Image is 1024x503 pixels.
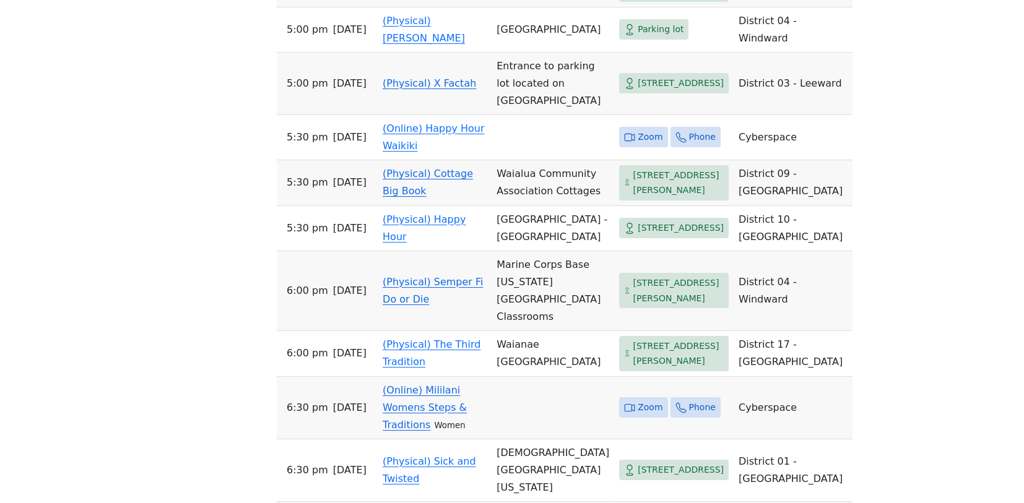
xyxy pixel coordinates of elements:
[638,400,662,415] span: Zoom
[492,331,614,377] td: Waianae [GEOGRAPHIC_DATA]
[383,455,476,484] a: (Physical) Sick and Twisted
[383,338,480,368] a: (Physical) The Third Tradition
[633,338,724,369] span: [STREET_ADDRESS][PERSON_NAME]
[287,174,328,191] span: 5:30 PM
[492,439,614,502] td: [DEMOGRAPHIC_DATA][GEOGRAPHIC_DATA][US_STATE]
[734,377,853,439] td: Cyberspace
[689,129,716,145] span: Phone
[734,53,853,115] td: District 03 - Leeward
[638,22,683,37] span: Parking lot
[287,462,328,479] span: 6:30 PM
[734,439,853,502] td: District 01 - [GEOGRAPHIC_DATA]
[333,220,367,237] span: [DATE]
[734,331,853,377] td: District 17 - [GEOGRAPHIC_DATA]
[287,129,328,146] span: 5:30 PM
[638,220,724,236] span: [STREET_ADDRESS]
[734,206,853,251] td: District 10 - [GEOGRAPHIC_DATA]
[638,129,662,145] span: Zoom
[633,168,724,198] span: [STREET_ADDRESS][PERSON_NAME]
[492,206,614,251] td: [GEOGRAPHIC_DATA] - [GEOGRAPHIC_DATA]
[333,399,367,416] span: [DATE]
[492,251,614,331] td: Marine Corps Base [US_STATE][GEOGRAPHIC_DATA] Classrooms
[383,15,465,44] a: (Physical) [PERSON_NAME]
[734,160,853,206] td: District 09 - [GEOGRAPHIC_DATA]
[434,421,465,430] small: Women
[333,21,367,38] span: [DATE]
[383,77,476,89] a: (Physical) X Factah
[287,399,328,416] span: 6:30 PM
[333,462,367,479] span: [DATE]
[287,345,328,362] span: 6:00 PM
[734,251,853,331] td: District 04 - Windward
[492,53,614,115] td: Entrance to parking lot located on [GEOGRAPHIC_DATA]
[287,220,328,237] span: 5:30 PM
[638,462,724,478] span: [STREET_ADDRESS]
[689,400,716,415] span: Phone
[734,115,853,160] td: Cyberspace
[638,75,724,91] span: [STREET_ADDRESS]
[492,160,614,206] td: Waialua Community Association Cottages
[287,75,328,92] span: 5:00 PM
[492,7,614,53] td: [GEOGRAPHIC_DATA]
[633,275,724,306] span: [STREET_ADDRESS][PERSON_NAME]
[333,75,367,92] span: [DATE]
[333,174,367,191] span: [DATE]
[333,345,367,362] span: [DATE]
[383,123,484,152] a: (Online) Happy Hour Waikiki
[287,282,328,299] span: 6:00 PM
[333,282,367,299] span: [DATE]
[383,213,466,243] a: (Physical) Happy Hour
[333,129,367,146] span: [DATE]
[383,384,467,431] a: (Online) Mililani Womens Steps & Traditions
[734,7,853,53] td: District 04 - Windward
[287,21,328,38] span: 5:00 PM
[383,276,483,305] a: (Physical) Semper Fi Do or Die
[383,168,473,197] a: (Physical) Cottage Big Book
